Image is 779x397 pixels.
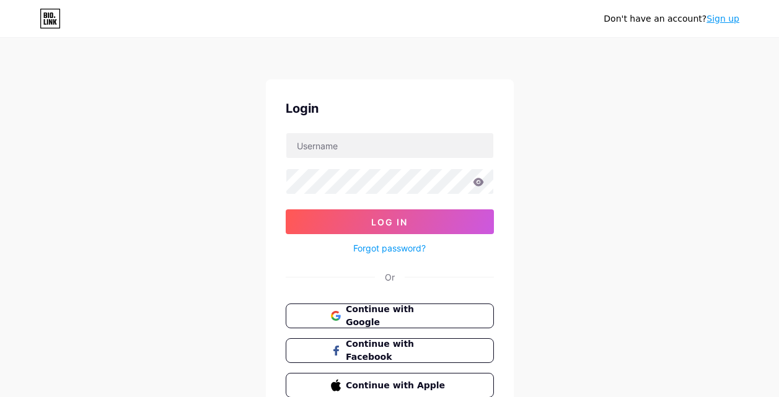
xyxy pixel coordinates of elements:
div: Login [286,99,494,118]
input: Username [286,133,493,158]
a: Sign up [706,14,739,24]
span: Log In [371,217,408,227]
span: Continue with Facebook [346,338,448,364]
button: Continue with Facebook [286,338,494,363]
div: Don't have an account? [604,12,739,25]
div: Or [385,271,395,284]
button: Continue with Google [286,303,494,328]
span: Continue with Apple [346,379,448,392]
button: Log In [286,209,494,234]
span: Continue with Google [346,303,448,329]
a: Forgot password? [353,242,426,255]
